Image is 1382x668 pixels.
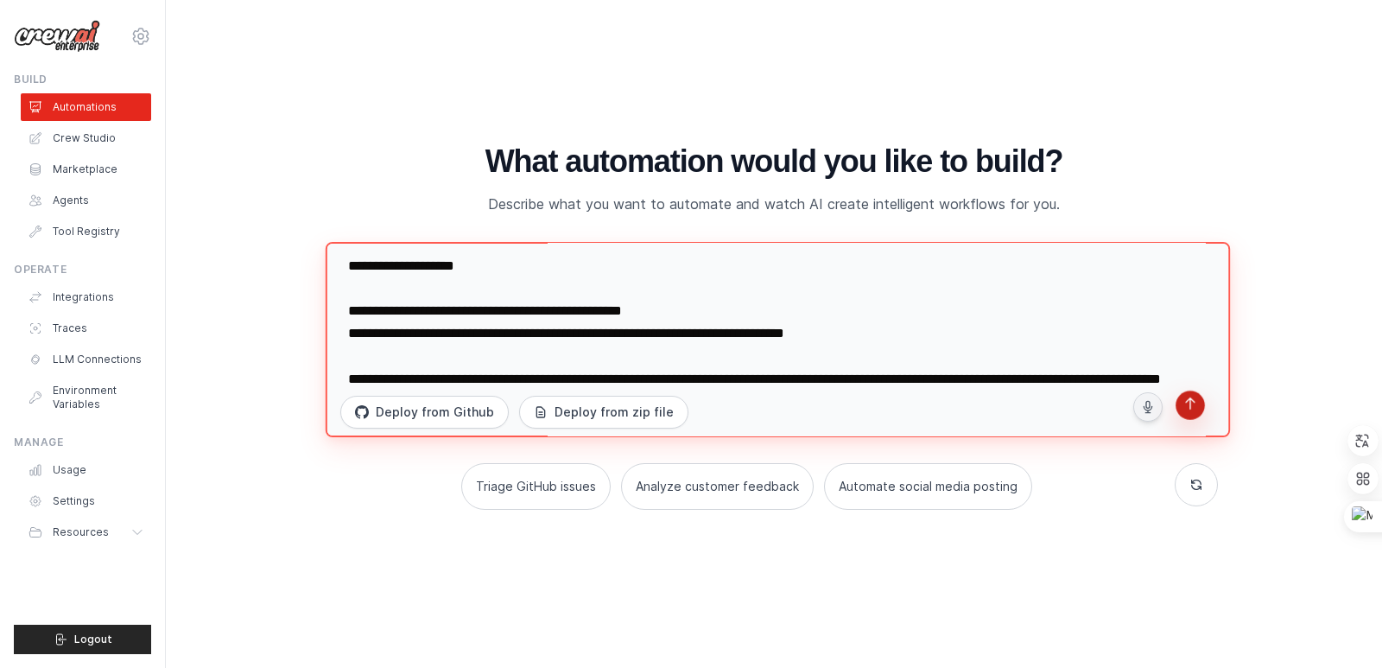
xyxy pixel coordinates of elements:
button: Deploy from Github [340,396,509,429]
button: Automate social media posting [824,463,1032,510]
a: Environment Variables [21,377,151,418]
a: Tool Registry [21,218,151,245]
a: Crew Studio [21,124,151,152]
button: Triage GitHub issues [461,463,611,510]
a: Settings [21,487,151,515]
button: Deploy from zip file [519,396,688,429]
a: Automations [21,93,151,121]
div: Operate [14,263,151,277]
p: Describe what you want to automate and watch AI create intelligent workflows for you. [484,193,1064,215]
span: Logout [74,633,112,646]
a: Usage [21,456,151,484]
button: Logout [14,625,151,654]
a: Integrations [21,283,151,311]
a: Agents [21,187,151,214]
span: Resources [53,525,109,539]
a: Traces [21,315,151,342]
button: Resources [21,518,151,546]
div: Manage [14,436,151,449]
div: Build [14,73,151,86]
img: Logo [14,20,100,53]
h1: What automation would you like to build? [330,144,1217,179]
a: LLM Connections [21,346,151,373]
button: Analyze customer feedback [621,463,814,510]
a: Marketplace [21,156,151,183]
